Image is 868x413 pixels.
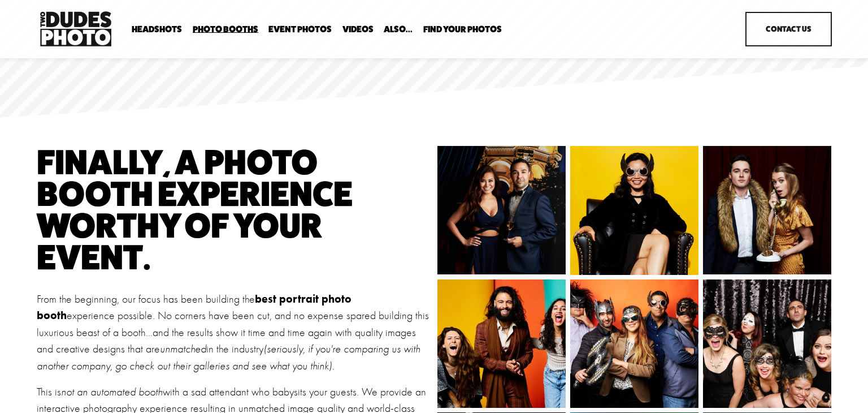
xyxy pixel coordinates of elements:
[37,146,431,273] h1: finally, a photo booth experience worthy of your event.
[132,24,182,35] a: folder dropdown
[423,25,502,34] span: Find Your Photos
[61,385,163,398] em: not an automated booth
[552,279,742,408] img: 13-45_180523_Pure_18-05-24_17865.jpg
[37,291,431,375] p: From the beginning, our focus has been building the experience possible. No corners have been cut...
[406,279,598,408] img: shoot_288.jpg
[37,8,115,49] img: Two Dudes Photo | Headshots, Portraits &amp; Photo Booths
[639,146,832,274] img: 23-13_Nextdoor Bimbo37912.jpg
[423,24,502,35] a: folder dropdown
[342,24,374,35] a: Videos
[193,25,258,34] span: Photo Booths
[193,24,258,35] a: folder dropdown
[384,24,413,35] a: folder dropdown
[570,121,698,314] img: LinkedIn_Fashion_12019.jpg
[132,25,182,34] span: Headshots
[745,12,831,47] a: Contact Us
[665,279,858,408] img: 2D_STL_AM_0241.jpg
[389,146,581,274] img: Prescott'sBday0949.jpg
[384,25,413,34] span: Also...
[268,24,332,35] a: Event Photos
[160,342,206,355] em: unmatched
